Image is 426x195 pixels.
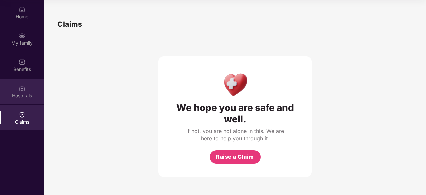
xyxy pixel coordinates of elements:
[19,59,25,65] img: svg+xml;base64,PHN2ZyBpZD0iQmVuZWZpdHMiIHhtbG5zPSJodHRwOi8vd3d3LnczLm9yZy8yMDAwL3N2ZyIgd2lkdGg9Ij...
[216,153,254,161] span: Raise a Claim
[19,111,25,118] img: svg+xml;base64,PHN2ZyBpZD0iQ2xhaW0iIHhtbG5zPSJodHRwOi8vd3d3LnczLm9yZy8yMDAwL3N2ZyIgd2lkdGg9IjIwIi...
[57,19,82,30] h1: Claims
[185,127,285,142] div: If not, you are not alone in this. We are here to help you through it.
[172,102,298,125] div: We hope you are safe and well.
[210,150,261,164] button: Raise a Claim
[19,6,25,13] img: svg+xml;base64,PHN2ZyBpZD0iSG9tZSIgeG1sbnM9Imh0dHA6Ly93d3cudzMub3JnLzIwMDAvc3ZnIiB3aWR0aD0iMjAiIG...
[19,85,25,92] img: svg+xml;base64,PHN2ZyBpZD0iSG9zcGl0YWxzIiB4bWxucz0iaHR0cDovL3d3dy53My5vcmcvMjAwMC9zdmciIHdpZHRoPS...
[19,32,25,39] img: svg+xml;base64,PHN2ZyB3aWR0aD0iMjAiIGhlaWdodD0iMjAiIHZpZXdCb3g9IjAgMCAyMCAyMCIgZmlsbD0ibm9uZSIgeG...
[221,70,250,99] img: Health Care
